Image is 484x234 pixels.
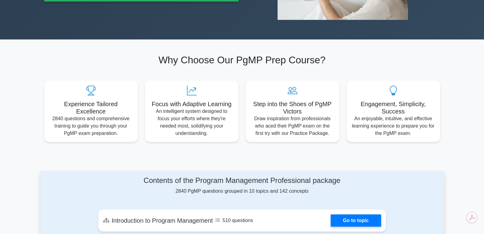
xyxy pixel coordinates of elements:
[98,176,386,195] div: 2840 PgMP questions grouped in 10 topics and 142 concepts
[98,176,386,185] h4: Contents of the Program Management Professional package
[331,214,381,227] a: Go to topic
[49,100,133,115] h5: Experience Tailored Excellence
[351,100,435,115] h5: Engagement, Simplicity, Success
[251,100,334,115] h5: Step into the Shoes of PgMP Victors
[351,115,435,137] p: An enjoyable, intuitive, and effective learning experience to prepare you for the PgMP exam.
[251,115,334,137] p: Draw inspiration from professionals who aced their PgMP exam on the first try with our Practice P...
[150,100,234,108] h5: Focus with Adaptive Learning
[150,108,234,137] p: An intelligent system designed to focus your efforts where they're needed most, solidifying your ...
[49,115,133,137] p: 2840 questions and comprehensive training to guide you through your PgMP exam preparation.
[44,54,440,66] h2: Why Choose Our PgMP Prep Course?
